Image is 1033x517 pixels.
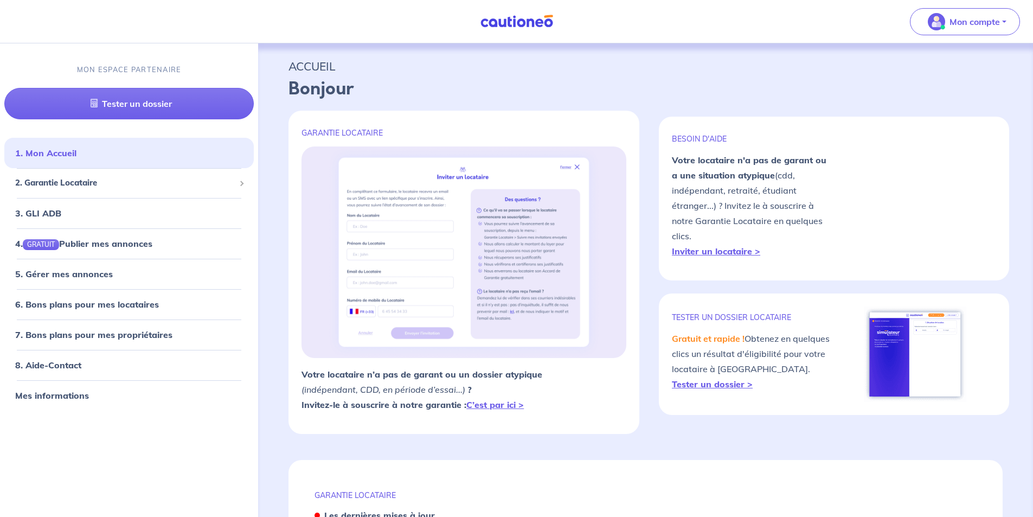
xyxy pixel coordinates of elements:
strong: ? [467,384,472,395]
div: Mes informations [4,385,254,406]
a: 5. Gérer mes annonces [15,269,113,279]
p: Bonjour [288,76,1003,102]
p: (cdd, indépendant, retraité, étudiant étranger...) ? Invitez le à souscrire à notre Garantie Loca... [672,152,834,259]
a: 4.GRATUITPublier mes annonces [15,238,152,249]
strong: Votre locataire n’a pas de garant ou un dossier atypique [301,369,542,380]
div: 8. Aide-Contact [4,354,254,376]
button: illu_account_valid_menu.svgMon compte [910,8,1020,35]
a: 1. Mon Accueil [15,148,76,158]
div: 6. Bons plans pour mes locataires [4,293,254,315]
a: 3. GLI ADB [15,208,61,219]
a: Tester un dossier > [672,379,753,390]
p: MON ESPACE PARTENAIRE [77,65,182,75]
img: invite.png [328,146,600,358]
a: 8. Aide-Contact [15,360,81,371]
p: ACCUEIL [288,56,1003,76]
p: BESOIN D'AIDE [672,134,834,144]
a: Tester un dossier [4,88,254,119]
a: C’est par ici > [466,399,524,410]
strong: Invitez-le à souscrire à notre garantie : [301,399,524,410]
p: TESTER un dossier locataire [672,312,834,322]
em: Gratuit et rapide ! [672,333,745,344]
p: Mon compte [949,15,1000,28]
div: 2. Garantie Locataire [4,173,254,194]
div: 3. GLI ADB [4,202,254,224]
div: 1. Mon Accueil [4,142,254,164]
div: 4.GRATUITPublier mes annonces [4,233,254,254]
strong: Votre locataire n'a pas de garant ou a une situation atypique [672,155,826,181]
p: GARANTIE LOCATAIRE [315,490,977,500]
p: GARANTIE LOCATAIRE [301,128,626,138]
img: illu_account_valid_menu.svg [928,13,945,30]
a: Mes informations [15,390,89,401]
img: Cautioneo [476,15,557,28]
div: 5. Gérer mes annonces [4,263,254,285]
span: 2. Garantie Locataire [15,177,235,189]
div: 7. Bons plans pour mes propriétaires [4,324,254,346]
a: Inviter un locataire > [672,246,760,257]
em: (indépendant, CDD, en période d’essai...) [301,384,465,395]
a: 7. Bons plans pour mes propriétaires [15,329,172,340]
p: Obtenez en quelques clics un résultat d'éligibilité pour votre locataire à [GEOGRAPHIC_DATA]. [672,331,834,392]
img: simulateur.png [864,307,966,402]
a: 6. Bons plans pour mes locataires [15,299,159,310]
